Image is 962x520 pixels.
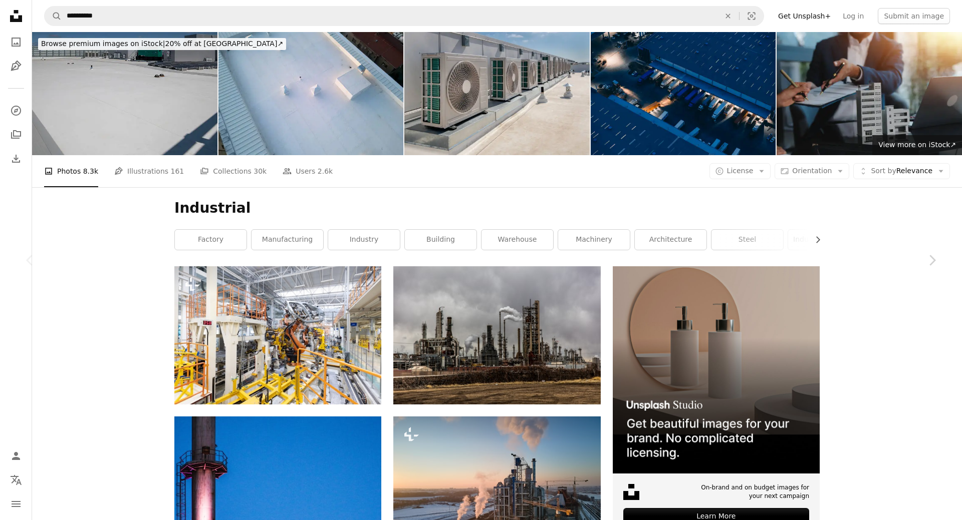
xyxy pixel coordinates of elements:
[6,56,26,76] a: Illustrations
[283,155,333,187] a: Users 2.6k
[393,266,600,404] img: factories with smoke under cloudy sky
[709,163,771,179] button: License
[6,125,26,145] a: Collections
[32,32,217,155] img: Rooftop HVAC with VRV Units
[878,141,956,149] span: View more on iStock ↗
[41,40,283,48] span: 20% off at [GEOGRAPHIC_DATA] ↗
[558,230,630,250] a: machinery
[613,266,820,473] img: file-1715714113747-b8b0561c490eimage
[405,230,476,250] a: building
[6,494,26,514] button: Menu
[788,230,860,250] a: industrial building
[114,155,184,187] a: Illustrations 161
[45,7,62,26] button: Search Unsplash
[772,8,837,24] a: Get Unsplash+
[809,230,820,250] button: scroll list to the right
[6,149,26,169] a: Download History
[482,230,553,250] a: warehouse
[775,163,849,179] button: Orientation
[727,167,754,175] span: License
[902,212,962,308] a: Next
[318,166,333,177] span: 2.6k
[393,331,600,340] a: factories with smoke under cloudy sky
[174,331,381,340] a: Photo of automobile production line. Welding car body. Modern car assembly plant. Auto industry.
[695,483,809,500] span: On-brand and on budget images for your next campaign
[6,101,26,121] a: Explore
[853,163,950,179] button: Sort byRelevance
[6,32,26,52] a: Photos
[6,470,26,490] button: Language
[328,230,400,250] a: industry
[6,446,26,466] a: Log in / Sign up
[717,7,739,26] button: Clear
[171,166,184,177] span: 161
[174,199,820,217] h1: Industrial
[878,8,950,24] button: Submit an image
[252,230,323,250] a: manufacturing
[44,6,764,26] form: Find visuals sitewide
[393,480,600,489] a: Aerial view of cement factory with high concrete plant structure and tower crane at industrial pr...
[792,167,832,175] span: Orientation
[777,32,962,155] img: Real estate agent and customer signing contract to buy house, insurance or loan real estate.rent ...
[218,32,404,155] img: Aerial view of a white industrial rooftop showcasing a clean, minimalistic design with multiple v...
[635,230,706,250] a: architecture
[41,40,165,48] span: Browse premium images on iStock |
[837,8,870,24] a: Log in
[32,32,292,56] a: Browse premium images on iStock|20% off at [GEOGRAPHIC_DATA]↗
[871,166,932,176] span: Relevance
[254,166,267,177] span: 30k
[711,230,783,250] a: steel
[200,155,267,187] a: Collections 30k
[740,7,764,26] button: Visual search
[872,135,962,155] a: View more on iStock↗
[591,32,776,155] img: Aerial View of the Logistics and Distribution Center at Night
[174,266,381,404] img: Photo of automobile production line. Welding car body. Modern car assembly plant. Auto industry.
[404,32,590,155] img: Rooftop Air Conditioners
[871,167,896,175] span: Sort by
[623,484,639,500] img: file-1631678316303-ed18b8b5cb9cimage
[175,230,247,250] a: factory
